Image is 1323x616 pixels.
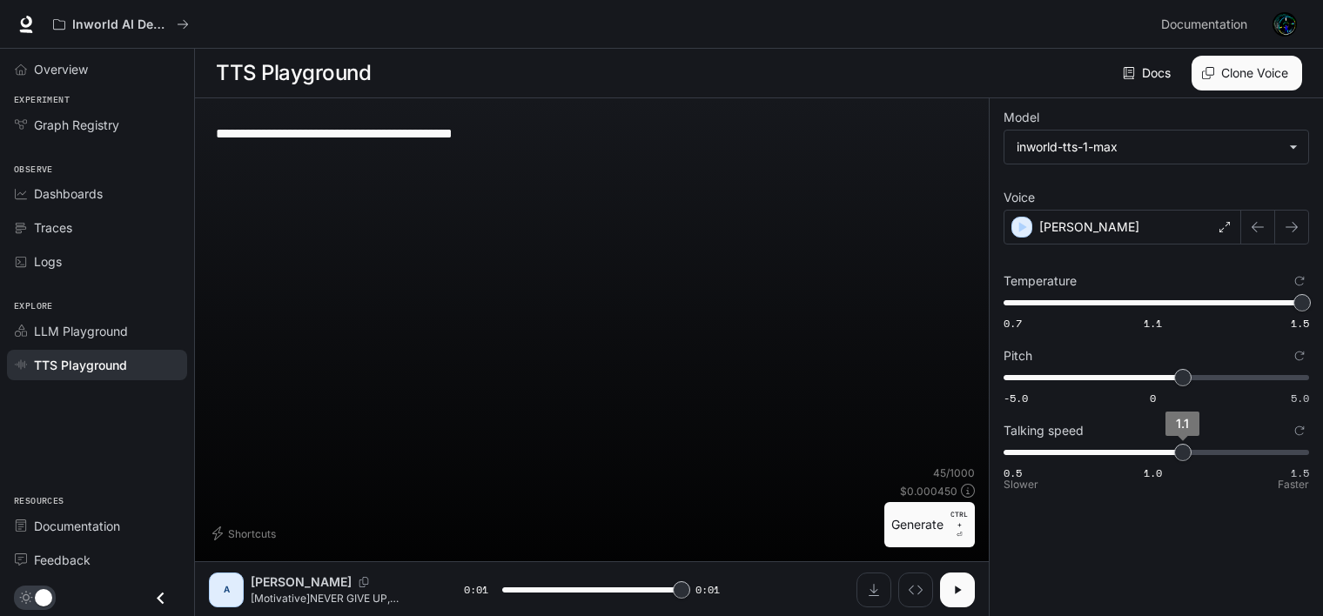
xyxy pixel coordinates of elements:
a: Documentation [7,511,187,541]
span: Feedback [34,551,91,569]
span: 1.5 [1291,465,1309,480]
div: inworld-tts-1-max [1017,138,1280,156]
button: Shortcuts [209,519,283,547]
button: All workspaces [45,7,197,42]
span: 1.1 [1144,316,1162,331]
span: Dashboards [34,184,103,203]
img: User avatar [1273,12,1297,37]
p: Slower [1004,479,1038,490]
a: Traces [7,212,187,243]
span: 1.5 [1291,316,1309,331]
p: 45 / 1000 [933,465,975,480]
span: 0.7 [1004,316,1022,331]
span: LLM Playground [34,322,128,340]
button: Reset to default [1290,421,1309,440]
p: Pitch [1004,350,1032,362]
p: $ 0.000450 [900,484,957,499]
span: 0 [1150,391,1156,405]
span: Graph Registry [34,116,119,134]
button: Copy Voice ID [352,577,376,587]
p: Temperature [1004,275,1077,287]
button: Download audio [856,572,891,607]
p: Model [1004,111,1039,124]
a: Graph Registry [7,110,187,140]
a: Documentation [1154,7,1260,42]
p: [Motivative]NEVER GIVE UP, TEAM! KEEP GOING!! [251,591,422,606]
a: Feedback [7,545,187,575]
span: 1.0 [1144,465,1162,480]
a: Logs [7,246,187,277]
h1: TTS Playground [216,56,371,90]
p: CTRL + [950,509,968,530]
span: Documentation [34,517,120,535]
p: [PERSON_NAME] [251,573,352,591]
p: ⏎ [950,509,968,540]
p: [PERSON_NAME] [1039,218,1139,236]
p: Voice [1004,191,1035,204]
span: TTS Playground [34,356,127,374]
button: Inspect [898,572,933,607]
span: Traces [34,218,72,237]
span: 1.1 [1176,416,1189,431]
p: Faster [1278,479,1309,490]
p: Talking speed [1004,425,1084,437]
span: 5.0 [1291,391,1309,405]
a: LLM Playground [7,316,187,346]
span: -5.0 [1004,391,1028,405]
span: Dark mode toggle [35,587,52,606]
div: inworld-tts-1-max [1004,131,1308,164]
a: Docs [1119,56,1178,90]
a: Dashboards [7,178,187,209]
button: Reset to default [1290,346,1309,365]
button: Close drawer [141,580,180,616]
a: Overview [7,54,187,84]
span: 0:01 [464,581,488,599]
a: TTS Playground [7,350,187,380]
span: 0:01 [695,581,720,599]
button: Clone Voice [1192,56,1302,90]
div: A [212,576,240,604]
p: Inworld AI Demos [72,17,170,32]
button: GenerateCTRL +⏎ [884,502,975,547]
span: Documentation [1161,14,1247,36]
button: User avatar [1267,7,1302,42]
span: 0.5 [1004,465,1022,480]
span: Overview [34,60,88,78]
span: Logs [34,252,62,271]
button: Reset to default [1290,271,1309,291]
